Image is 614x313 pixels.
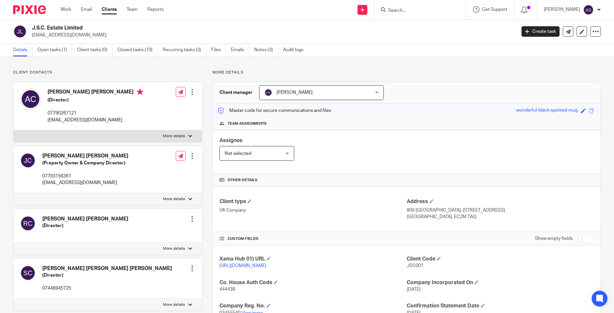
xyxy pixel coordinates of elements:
[219,287,235,292] span: 444438
[48,117,143,123] p: [EMAIL_ADDRESS][DOMAIN_NAME]
[20,89,41,110] img: svg%3E
[163,44,206,56] a: Recurring tasks (3)
[387,8,446,14] input: Search
[407,256,594,262] h4: Client Code
[32,32,512,38] p: [EMAIL_ADDRESS][DOMAIN_NAME]
[213,70,601,75] p: More details
[482,7,507,12] span: Get Support
[219,138,242,143] span: Assignee
[48,110,143,116] p: 07790267121
[42,222,128,229] h5: (Director)
[13,5,46,14] img: Pixie
[211,44,226,56] a: Files
[147,6,164,13] a: Reports
[228,121,267,126] span: Team assignments
[219,303,407,309] h4: Company Reg. No.
[264,89,272,96] img: svg%3E
[231,44,249,56] a: Emails
[163,302,185,307] p: More details
[61,6,71,13] a: Work
[42,265,172,272] h4: [PERSON_NAME] [PERSON_NAME] [PERSON_NAME]
[583,5,594,15] img: svg%3E
[102,6,117,13] a: Clients
[42,179,128,186] p: [EMAIL_ADDRESS][DOMAIN_NAME]
[219,89,253,96] h3: Client manager
[228,177,257,183] span: Other details
[407,279,594,286] h4: Company Incorporated On
[219,256,407,262] h4: Xama Hub 01) URL
[276,90,313,95] span: [PERSON_NAME]
[544,6,580,13] p: [PERSON_NAME]
[407,198,594,205] h4: Address
[163,134,185,139] p: More details
[20,216,36,231] img: svg%3E
[407,214,594,220] p: [GEOGRAPHIC_DATA], EC2M 7AQ
[127,6,137,13] a: Team
[163,197,185,202] p: More details
[77,44,113,56] a: Client tasks (0)
[13,44,32,56] a: Details
[42,153,128,159] h4: [PERSON_NAME] [PERSON_NAME]
[535,235,573,242] label: Show empty fields
[117,44,158,56] a: Closed tasks (10)
[254,44,278,56] a: Notes (3)
[225,151,251,156] span: Not selected
[137,89,143,95] i: Primary
[42,160,128,166] h5: (Property Owner & Company Director)
[516,107,578,115] div: wonderful-black-spotted-mug
[218,107,331,114] p: Master code for secure communications and files
[407,263,423,268] span: JSC001
[407,303,594,309] h4: Confirmation Statement Date
[37,44,72,56] a: Open tasks (1)
[42,173,128,179] p: 07793156361
[42,272,172,279] h5: (Director)
[13,70,202,75] p: Client contacts
[20,265,36,281] img: svg%3E
[163,246,185,251] p: More details
[42,285,172,292] p: 07446945725
[219,263,266,268] a: [URL][DOMAIN_NAME]
[48,89,143,97] h4: [PERSON_NAME] [PERSON_NAME]
[20,153,36,168] img: svg%3E
[522,26,560,37] a: Create task
[407,207,594,214] p: 809 [GEOGRAPHIC_DATA], [STREET_ADDRESS]
[219,236,407,241] h4: CUSTOM FIELDS
[42,216,128,222] h4: [PERSON_NAME] [PERSON_NAME]
[219,198,407,205] h4: Client type
[13,25,27,38] img: svg%3E
[219,207,407,214] p: UK Company
[32,25,416,31] h2: J.S.C. Estate Limited
[219,279,407,286] h4: Co. House Auth Code
[407,287,420,292] span: [DATE]
[81,6,92,13] a: Email
[283,44,308,56] a: Audit logs
[48,97,143,103] h5: (Director)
